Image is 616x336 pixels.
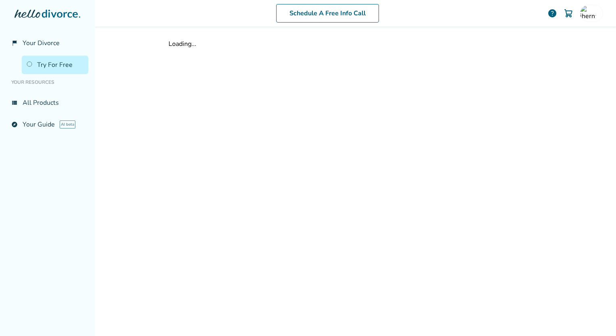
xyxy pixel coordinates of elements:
span: flag_2 [11,40,18,46]
li: Your Resources [6,74,88,90]
a: flag_2Your Divorce [6,34,88,52]
img: ihernandez10@verizon.net [580,5,596,21]
a: help [547,8,557,18]
a: exploreYour GuideAI beta [6,115,88,134]
span: Your Divorce [23,39,60,48]
span: AI beta [60,120,75,129]
a: Schedule A Free Info Call [276,4,379,23]
a: Try For Free [22,56,88,74]
a: view_listAll Products [6,93,88,112]
img: Cart [564,8,573,18]
span: explore [11,121,18,128]
div: Loading... [169,39,543,48]
span: view_list [11,100,18,106]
